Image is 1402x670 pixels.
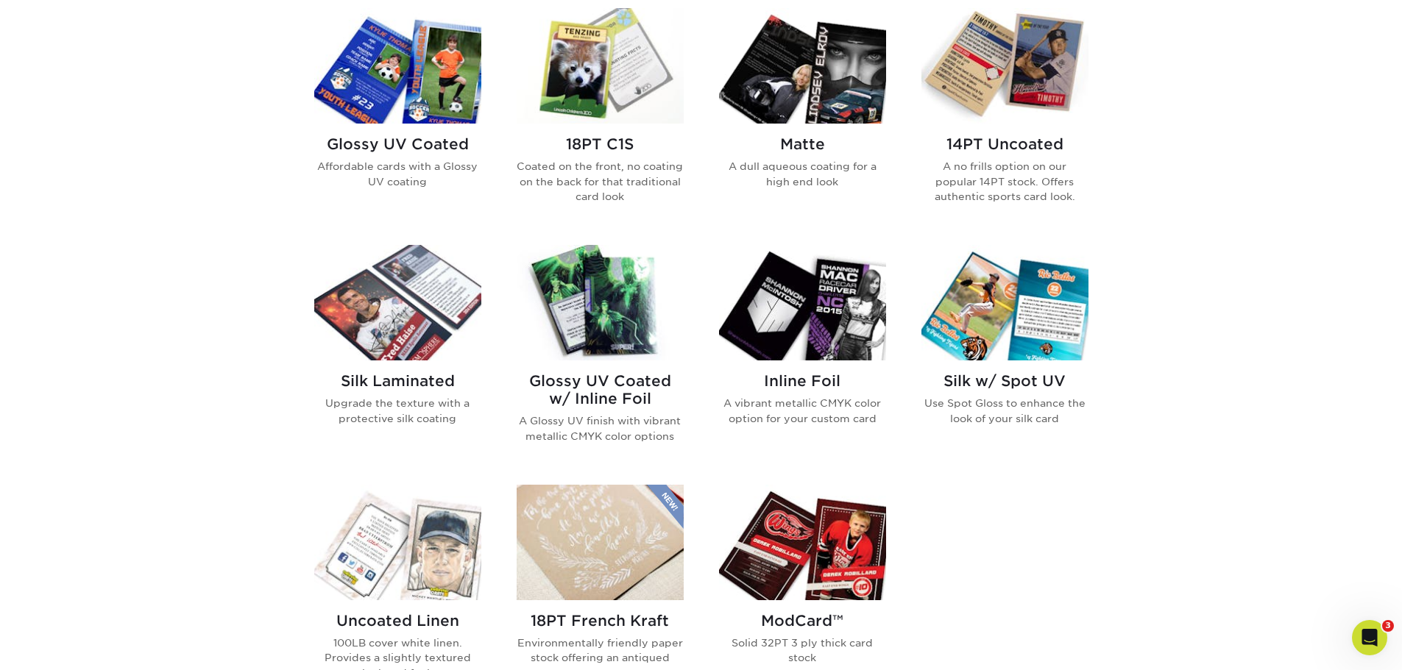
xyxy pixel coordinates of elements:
[719,485,886,600] img: ModCard™ Trading Cards
[719,8,886,227] a: Matte Trading Cards Matte A dull aqueous coating for a high end look
[517,413,684,443] p: A Glossy UV finish with vibrant metallic CMYK color options
[517,612,684,630] h2: 18PT French Kraft
[921,372,1088,390] h2: Silk w/ Spot UV
[517,372,684,407] h2: Glossy UV Coated w/ Inline Foil
[314,245,481,467] a: Silk Laminated Trading Cards Silk Laminated Upgrade the texture with a protective silk coating
[314,8,481,227] a: Glossy UV Coated Trading Cards Glossy UV Coated Affordable cards with a Glossy UV coating
[517,245,684,360] img: Glossy UV Coated w/ Inline Foil Trading Cards
[517,159,684,204] p: Coated on the front, no coating on the back for that traditional card look
[921,135,1088,153] h2: 14PT Uncoated
[921,245,1088,360] img: Silk w/ Spot UV Trading Cards
[517,135,684,153] h2: 18PT C1S
[921,159,1088,204] p: A no frills option on our popular 14PT stock. Offers authentic sports card look.
[314,245,481,360] img: Silk Laminated Trading Cards
[314,612,481,630] h2: Uncoated Linen
[719,372,886,390] h2: Inline Foil
[314,135,481,153] h2: Glossy UV Coated
[517,8,684,124] img: 18PT C1S Trading Cards
[314,159,481,189] p: Affordable cards with a Glossy UV coating
[719,8,886,124] img: Matte Trading Cards
[314,8,481,124] img: Glossy UV Coated Trading Cards
[921,8,1088,124] img: 14PT Uncoated Trading Cards
[314,396,481,426] p: Upgrade the texture with a protective silk coating
[314,485,481,600] img: Uncoated Linen Trading Cards
[719,159,886,189] p: A dull aqueous coating for a high end look
[719,135,886,153] h2: Matte
[719,245,886,467] a: Inline Foil Trading Cards Inline Foil A vibrant metallic CMYK color option for your custom card
[719,635,886,666] p: Solid 32PT 3 ply thick card stock
[719,612,886,630] h2: ModCard™
[517,485,684,600] img: 18PT French Kraft Trading Cards
[1382,620,1394,632] span: 3
[1352,620,1387,655] iframe: Intercom live chat
[314,372,481,390] h2: Silk Laminated
[921,396,1088,426] p: Use Spot Gloss to enhance the look of your silk card
[719,245,886,360] img: Inline Foil Trading Cards
[517,245,684,467] a: Glossy UV Coated w/ Inline Foil Trading Cards Glossy UV Coated w/ Inline Foil A Glossy UV finish ...
[517,8,684,227] a: 18PT C1S Trading Cards 18PT C1S Coated on the front, no coating on the back for that traditional ...
[647,485,684,529] img: New Product
[921,245,1088,467] a: Silk w/ Spot UV Trading Cards Silk w/ Spot UV Use Spot Gloss to enhance the look of your silk card
[921,8,1088,227] a: 14PT Uncoated Trading Cards 14PT Uncoated A no frills option on our popular 14PT stock. Offers au...
[719,396,886,426] p: A vibrant metallic CMYK color option for your custom card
